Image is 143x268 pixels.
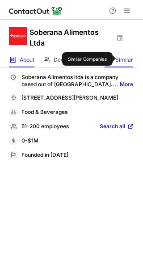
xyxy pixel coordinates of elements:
[21,94,134,102] div: [STREET_ADDRESS][PERSON_NAME]
[21,74,134,88] p: Soberana Alimentos ltda is a company based out of [GEOGRAPHIC_DATA]....
[115,56,133,63] span: Similar
[100,123,125,131] span: Search all
[100,123,134,131] a: Search all
[54,56,96,63] span: Decision makers
[21,109,134,117] div: Food & Beverages
[9,27,27,45] img: 1dc51bca4b0bc7c7b55817110fde023c
[21,123,69,131] p: 51-200 employees
[120,81,133,88] a: More
[20,56,34,63] span: About
[21,151,134,159] div: Founded in [DATE]
[29,27,110,48] h1: Soberana Alimentos Ltda
[9,5,63,16] img: ContactOut v5.3.10
[21,137,134,145] div: 0-$1M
